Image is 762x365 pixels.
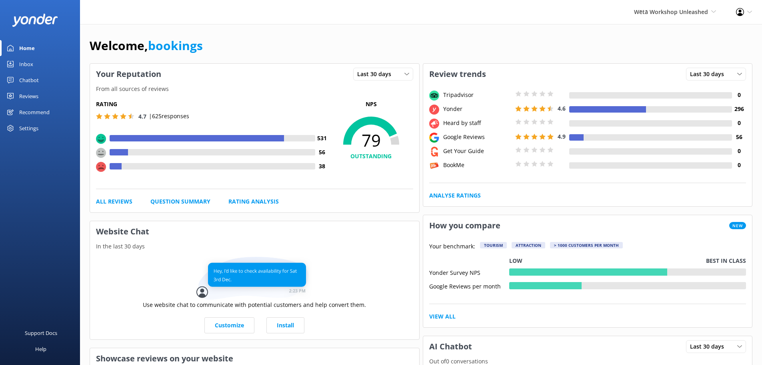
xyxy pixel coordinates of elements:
[509,256,522,265] p: Low
[96,197,132,206] a: All Reviews
[357,70,396,79] span: Last 30 days
[441,147,513,155] div: Get Your Guide
[149,112,189,121] p: | 625 responses
[634,8,708,16] span: Wētā Workshop Unleashed
[732,147,746,155] h4: 0
[429,242,475,252] p: Your benchmark:
[429,268,509,276] div: Yonder Survey NPS
[732,105,746,113] h4: 296
[90,242,419,251] p: In the last 30 days
[12,14,58,27] img: yonder-white-logo.png
[441,105,513,113] div: Yonder
[423,336,478,357] h3: AI Chatbot
[429,312,456,321] a: View All
[429,191,481,200] a: Analyse Ratings
[329,130,413,150] span: 79
[138,113,146,120] span: 4.7
[441,161,513,169] div: BookMe
[423,64,492,85] h3: Review trends
[480,242,507,248] div: Tourism
[558,105,566,112] span: 4.6
[512,242,545,248] div: Attraction
[35,341,46,357] div: Help
[329,100,413,109] p: NPS
[90,36,203,55] h1: Welcome,
[19,104,50,120] div: Recommend
[266,317,304,333] a: Install
[441,133,513,141] div: Google Reviews
[204,317,254,333] a: Customize
[550,242,623,248] div: > 1000 customers per month
[19,72,39,88] div: Chatbot
[90,64,167,85] h3: Your Reputation
[329,152,413,161] h4: OUTSTANDING
[315,162,329,171] h4: 38
[90,85,419,93] p: From all sources of reviews
[150,197,210,206] a: Question Summary
[732,119,746,127] h4: 0
[315,134,329,143] h4: 531
[558,133,566,140] span: 4.9
[732,133,746,141] h4: 56
[690,342,729,351] span: Last 30 days
[228,197,279,206] a: Rating Analysis
[90,221,419,242] h3: Website Chat
[729,222,746,229] span: New
[690,70,729,79] span: Last 30 days
[148,37,203,54] a: bookings
[423,215,506,236] h3: How you compare
[732,91,746,99] h4: 0
[196,257,312,300] img: conversation...
[143,300,366,309] p: Use website chat to communicate with potential customers and help convert them.
[19,56,33,72] div: Inbox
[19,88,38,104] div: Reviews
[19,40,35,56] div: Home
[429,282,509,289] div: Google Reviews per month
[706,256,746,265] p: Best in class
[315,148,329,157] h4: 56
[732,161,746,169] h4: 0
[19,120,38,136] div: Settings
[441,91,513,99] div: Tripadvisor
[25,325,57,341] div: Support Docs
[96,100,329,109] h5: Rating
[441,119,513,127] div: Heard by staff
